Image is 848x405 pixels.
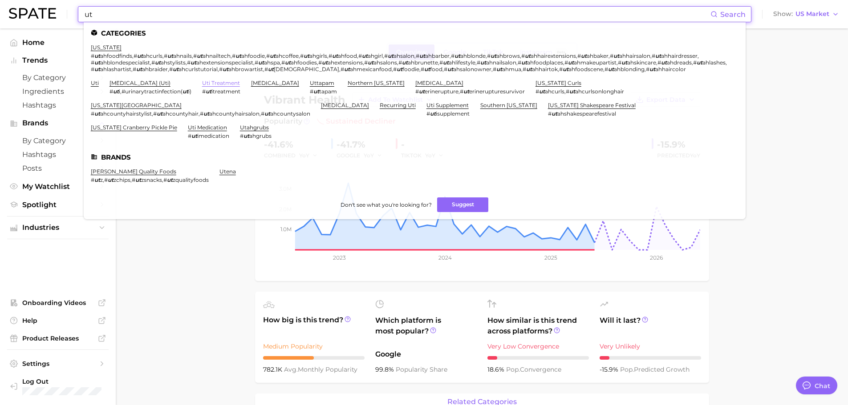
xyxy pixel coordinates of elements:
[319,88,337,95] span: tapam
[91,124,177,131] a: [US_STATE] cranberry pickle pie
[552,110,557,117] em: ut
[525,52,531,59] em: ut
[240,124,269,131] a: utahgrubs
[94,59,100,66] em: ut
[94,110,100,117] em: ut
[419,88,425,95] em: ut
[480,59,486,66] em: ut
[91,168,176,175] a: [PERSON_NAME] quality foods
[697,59,702,66] em: ut
[22,38,93,47] span: Home
[22,182,93,191] span: My Watchlist
[188,124,227,131] a: uti medication
[398,59,402,66] span: #
[380,102,416,108] a: recurring uti
[91,52,94,59] span: #
[94,52,100,59] em: ut
[281,59,285,66] span: #
[661,52,698,59] span: ahhairdresser
[270,110,310,117] span: ahcountysalon
[545,88,564,95] span: ahcurls
[263,341,365,352] div: Medium Popularity
[577,52,581,59] span: #
[228,66,263,72] span: ahbrowartist
[310,80,334,86] a: uttapam
[119,88,120,95] span: i
[173,176,209,183] span: zqualityfoods
[7,314,109,327] a: Help
[291,59,317,66] span: ahfoodies
[7,375,109,398] a: Log out. Currently logged in with e-mail raj@netrush.com.
[368,52,383,59] span: ahgirl
[7,116,109,130] button: Brands
[100,59,150,66] span: ahblondespecialist
[284,365,298,373] abbr: average
[91,29,738,37] li: Categories
[200,110,203,117] span: #
[9,8,56,19] img: SPATE
[91,153,738,161] li: Brands
[605,66,608,72] span: #
[773,12,793,16] span: Show
[110,88,191,95] div: ,
[22,136,93,145] span: by Category
[169,66,173,72] span: #
[426,102,469,108] a: uti supplement
[375,349,477,360] span: Google
[536,88,539,95] span: #
[702,59,726,66] span: ahlashes
[627,59,656,66] span: ahskincare
[569,88,575,95] em: ut
[575,88,624,95] span: ahcurlsonlonghair
[655,52,661,59] em: ut
[614,66,645,72] span: ahblonding
[7,180,109,193] a: My Watchlist
[91,102,182,108] a: [US_STATE][GEOGRAPHIC_DATA]
[506,365,561,373] span: convergence
[419,52,425,59] em: ut
[22,150,93,159] span: Hashtags
[650,254,663,261] tspan: 2026
[141,176,162,183] span: zsnacks
[536,80,581,86] a: [US_STATE] curls
[196,59,253,66] span: ahextensionspecialist
[548,102,636,108] a: [US_STATE] shakespeare festival
[559,66,563,72] span: #
[122,88,183,95] span: #urinarytractinfection(
[7,161,109,175] a: Posts
[114,176,130,183] span: zchips
[321,102,369,108] a: [MEDICAL_DATA]
[264,66,268,72] span: #
[436,110,470,117] span: isupplement
[108,176,114,183] em: ut
[655,66,686,72] span: ahhaircolor
[557,110,616,117] span: ahshakespearefestival
[437,197,488,212] button: Suggest
[408,59,438,66] span: ahbrunette
[22,299,93,307] span: Onboarding Videos
[100,110,152,117] span: ahcountyhairstylist
[203,110,209,117] em: ut
[285,59,291,66] em: ut
[264,110,270,117] em: ut
[243,132,249,139] em: ut
[362,52,368,59] em: ut
[134,52,137,59] span: #
[313,88,319,95] em: ut
[22,360,93,368] span: Settings
[193,52,197,59] span: #
[526,66,532,72] em: ut
[155,59,161,66] em: ut
[241,52,265,59] span: ahfoodie
[100,52,132,59] span: ahfoodfinds
[402,59,408,66] em: ut
[415,80,463,86] a: [MEDICAL_DATA]
[449,59,475,66] span: ahlifestyle
[22,334,93,342] span: Product Releases
[531,52,576,59] span: ahhairextensions
[7,36,109,49] a: Home
[608,66,614,72] em: ut
[7,71,109,84] a: by Category
[460,88,463,95] span: #
[430,110,436,117] em: ut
